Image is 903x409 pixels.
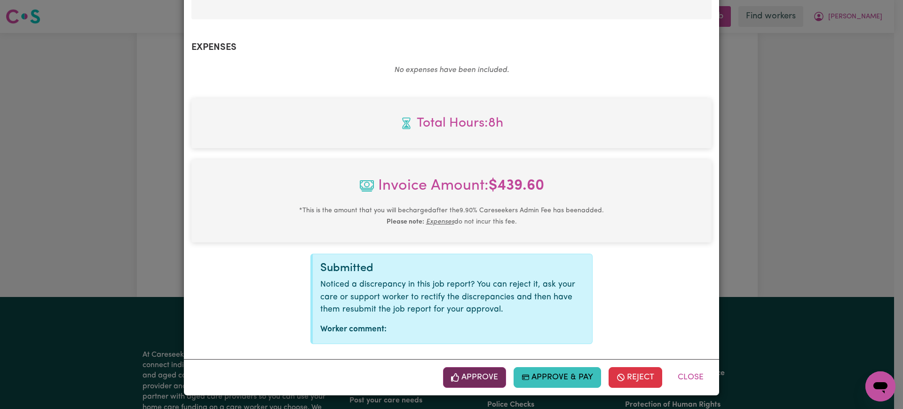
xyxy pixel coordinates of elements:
span: Total hours worked: 8 hours [199,113,704,133]
small: This is the amount that you will be charged after the 9.90 % Careseekers Admin Fee has been added... [299,207,604,225]
span: Invoice Amount: [199,175,704,205]
strong: Worker comment: [320,325,387,333]
button: Approve [443,367,506,388]
em: No expenses have been included. [394,66,509,74]
h2: Expenses [191,42,712,53]
button: Approve & Pay [514,367,602,388]
iframe: Button to launch messaging window [865,371,895,401]
u: Expenses [426,218,454,225]
p: Noticed a discrepancy in this job report? You can reject it, ask your care or support worker to r... [320,279,585,316]
b: Please note: [387,218,424,225]
b: $ 439.60 [489,178,544,193]
button: Reject [609,367,662,388]
span: Submitted [320,263,373,274]
button: Close [670,367,712,388]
